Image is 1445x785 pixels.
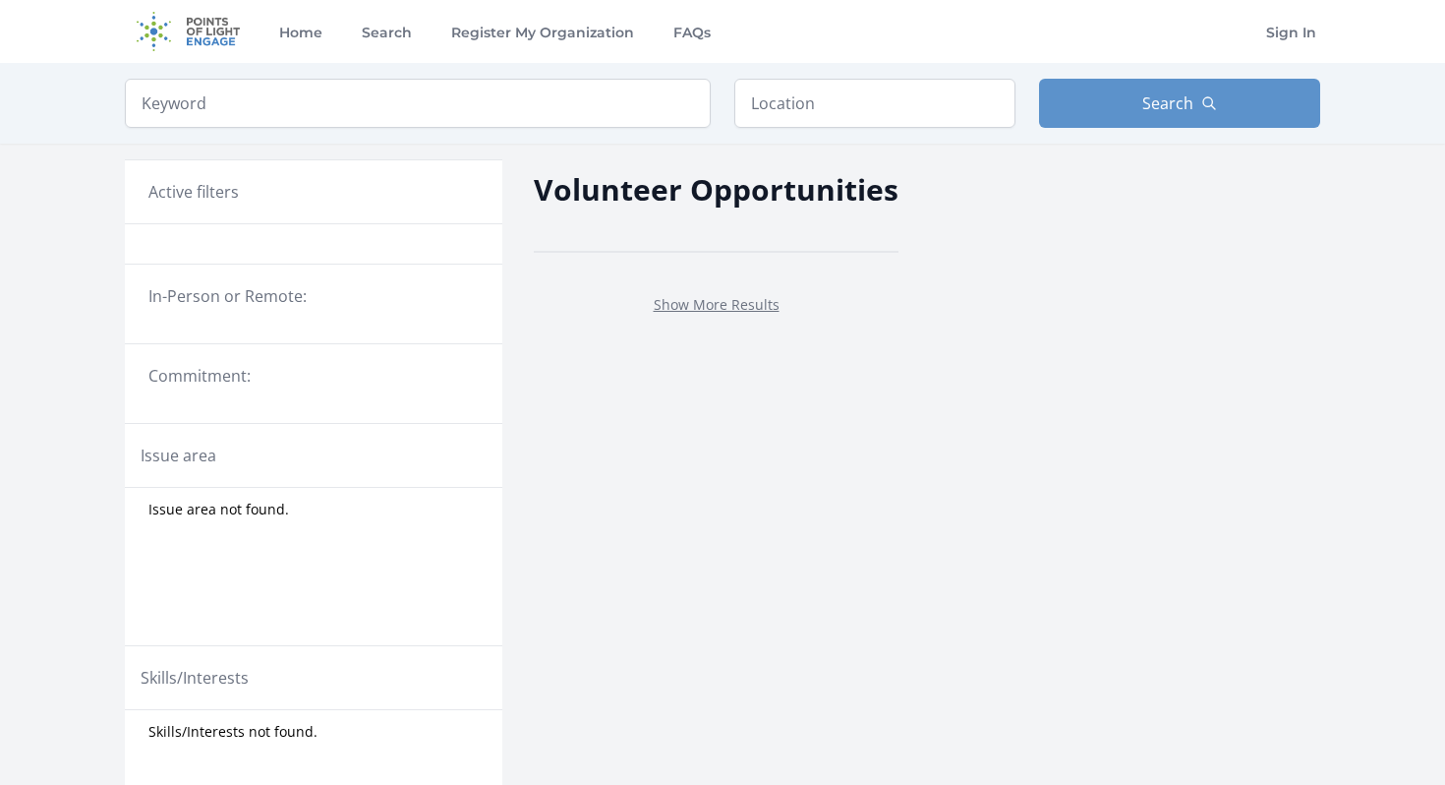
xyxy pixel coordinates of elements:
span: Issue area not found. [148,500,289,519]
legend: Commitment: [148,364,479,388]
h2: Volunteer Opportunities [534,167,898,211]
button: Search [1039,79,1320,128]
span: Search [1142,91,1193,115]
a: Show More Results [654,295,780,314]
h3: Active filters [148,180,239,204]
legend: In-Person or Remote: [148,284,479,308]
input: Keyword [125,79,711,128]
legend: Issue area [141,444,216,467]
input: Location [734,79,1015,128]
legend: Skills/Interests [141,666,249,690]
span: Skills/Interests not found. [148,722,318,742]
